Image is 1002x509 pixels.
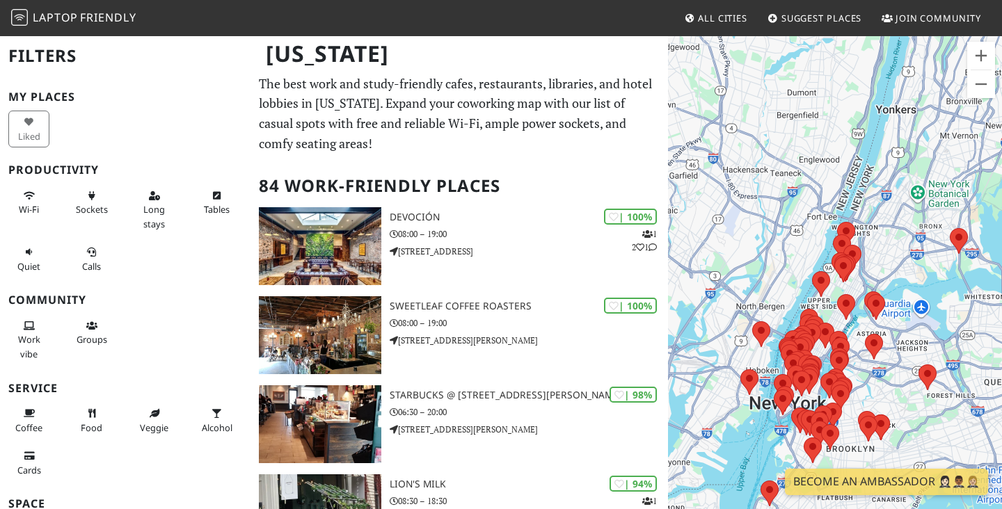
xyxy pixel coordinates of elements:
[134,184,175,235] button: Long stays
[196,402,237,439] button: Alcohol
[604,298,657,314] div: | 100%
[11,6,136,31] a: LaptopFriendly LaptopFriendly
[390,245,668,258] p: [STREET_ADDRESS]
[604,209,657,225] div: | 100%
[610,387,657,403] div: | 98%
[71,184,112,221] button: Sockets
[8,241,49,277] button: Quiet
[250,207,668,285] a: Devoción | 100% 121 Devoción 08:00 – 19:00 [STREET_ADDRESS]
[610,476,657,492] div: | 94%
[632,227,657,254] p: 1 2 1
[8,382,242,395] h3: Service
[678,6,753,31] a: All Cities
[8,444,49,481] button: Cards
[896,12,981,24] span: Join Community
[71,402,112,439] button: Food
[8,402,49,439] button: Coffee
[390,423,668,436] p: [STREET_ADDRESS][PERSON_NAME]
[11,9,28,26] img: LaptopFriendly
[8,163,242,177] h3: Productivity
[390,334,668,347] p: [STREET_ADDRESS][PERSON_NAME]
[876,6,987,31] a: Join Community
[762,6,868,31] a: Suggest Places
[204,203,230,216] span: Work-friendly tables
[8,90,242,104] h3: My Places
[143,203,165,229] span: Long stays
[259,74,660,154] p: The best work and study-friendly cafes, restaurants, libraries, and hotel lobbies in [US_STATE]. ...
[250,385,668,463] a: Starbucks @ 815 Hutchinson Riv Pkwy | 98% Starbucks @ [STREET_ADDRESS][PERSON_NAME] 06:30 – 20:00...
[255,35,665,73] h1: [US_STATE]
[15,421,42,434] span: Coffee
[259,385,381,463] img: Starbucks @ 815 Hutchinson Riv Pkwy
[259,296,381,374] img: Sweetleaf Coffee Roasters
[82,260,101,273] span: Video/audio calls
[80,10,136,25] span: Friendly
[390,494,668,508] p: 08:30 – 18:30
[76,203,108,216] span: Power sockets
[967,42,995,70] button: Zoom in
[17,464,41,476] span: Credit cards
[140,421,168,434] span: Veggie
[390,211,668,223] h3: Devoción
[71,314,112,351] button: Groups
[77,333,107,346] span: Group tables
[698,12,747,24] span: All Cities
[19,203,39,216] span: Stable Wi-Fi
[390,405,668,419] p: 06:30 – 20:00
[33,10,78,25] span: Laptop
[967,70,995,98] button: Zoom out
[781,12,862,24] span: Suggest Places
[390,389,668,401] h3: Starbucks @ [STREET_ADDRESS][PERSON_NAME]
[81,421,102,434] span: Food
[202,421,232,434] span: Alcohol
[390,227,668,241] p: 08:00 – 19:00
[259,207,381,285] img: Devoción
[390,300,668,312] h3: Sweetleaf Coffee Roasters
[390,478,668,490] h3: Lion's Milk
[250,296,668,374] a: Sweetleaf Coffee Roasters | 100% Sweetleaf Coffee Roasters 08:00 – 19:00 [STREET_ADDRESS][PERSON_...
[8,35,242,77] h2: Filters
[8,293,242,307] h3: Community
[259,165,660,207] h2: 84 Work-Friendly Places
[134,402,175,439] button: Veggie
[71,241,112,277] button: Calls
[8,184,49,221] button: Wi-Fi
[8,314,49,365] button: Work vibe
[18,333,40,359] span: People working
[196,184,237,221] button: Tables
[17,260,40,273] span: Quiet
[390,316,668,330] p: 08:00 – 19:00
